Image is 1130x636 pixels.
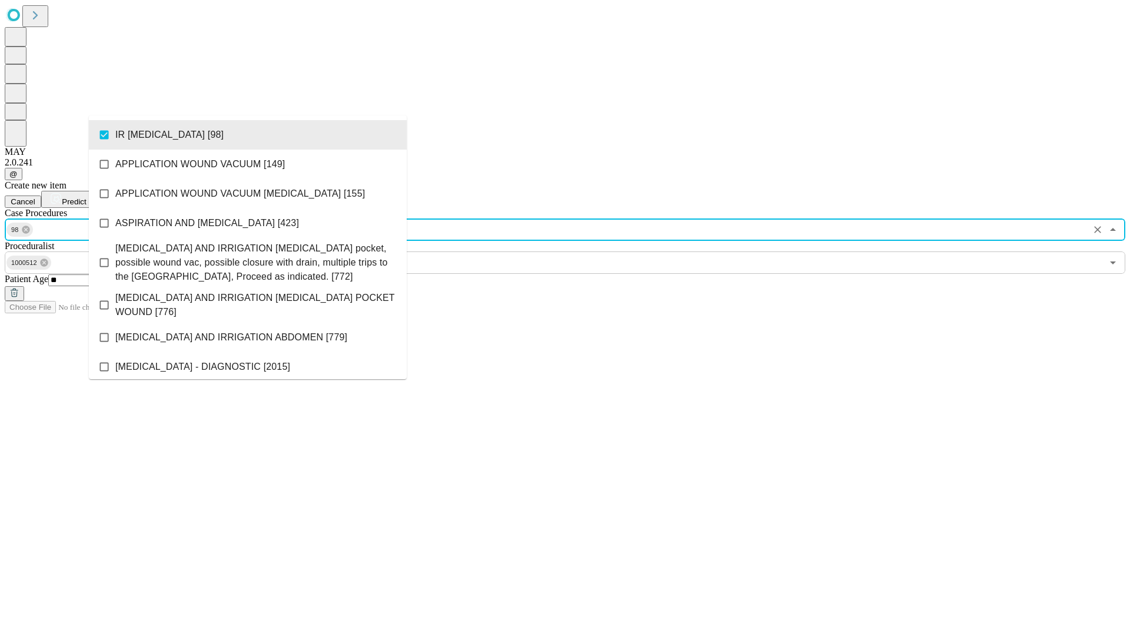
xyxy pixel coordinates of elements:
[6,256,42,270] span: 1000512
[115,241,397,284] span: [MEDICAL_DATA] AND IRRIGATION [MEDICAL_DATA] pocket, possible wound vac, possible closure with dr...
[41,191,95,208] button: Predict
[1105,254,1121,271] button: Open
[9,170,18,178] span: @
[115,157,285,171] span: APPLICATION WOUND VACUUM [149]
[5,241,54,251] span: Proceduralist
[62,197,86,206] span: Predict
[5,180,67,190] span: Create new item
[5,196,41,208] button: Cancel
[115,360,290,374] span: [MEDICAL_DATA] - DIAGNOSTIC [2015]
[115,187,365,201] span: APPLICATION WOUND VACUUM [MEDICAL_DATA] [155]
[115,128,224,142] span: IR [MEDICAL_DATA] [98]
[1089,221,1106,238] button: Clear
[5,208,67,218] span: Scheduled Procedure
[11,197,35,206] span: Cancel
[6,223,33,237] div: 98
[6,223,24,237] span: 98
[5,157,1125,168] div: 2.0.241
[5,274,48,284] span: Patient Age
[6,256,51,270] div: 1000512
[115,216,299,230] span: ASPIRATION AND [MEDICAL_DATA] [423]
[5,168,22,180] button: @
[115,291,397,319] span: [MEDICAL_DATA] AND IRRIGATION [MEDICAL_DATA] POCKET WOUND [776]
[115,330,347,344] span: [MEDICAL_DATA] AND IRRIGATION ABDOMEN [779]
[5,147,1125,157] div: MAY
[1105,221,1121,238] button: Close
